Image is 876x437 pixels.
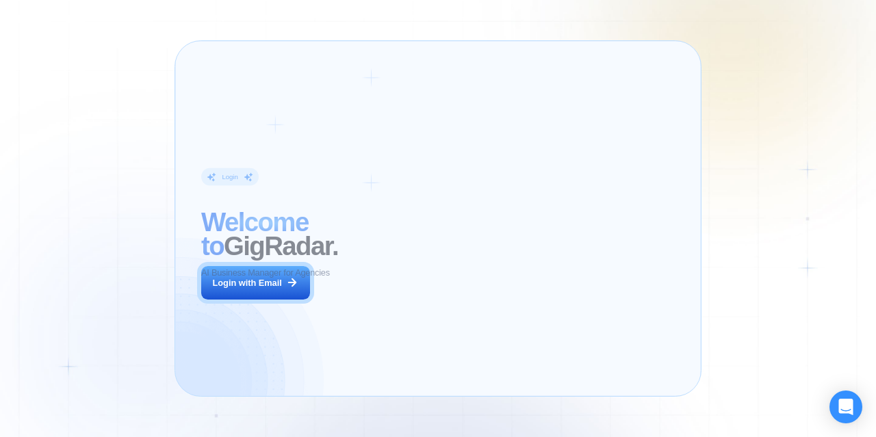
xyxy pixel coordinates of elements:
[435,313,666,360] p: Previously, we had a 5% to 7% reply rate on Upwork, but now our sales increased by 17%-20%. This ...
[422,206,679,254] h2: The next generation of lead generation.
[222,172,238,181] div: Login
[201,207,309,261] span: Welcome to
[829,390,862,423] div: Open Intercom Messenger
[201,266,309,300] button: Login with Email
[201,210,400,258] h2: ‍ GigRadar.
[493,293,542,302] div: Digital Agency
[472,278,554,288] div: [PERSON_NAME]
[201,267,330,279] p: AI Business Manager for Agencies
[213,277,282,289] div: Login with Email
[472,293,488,302] div: CEO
